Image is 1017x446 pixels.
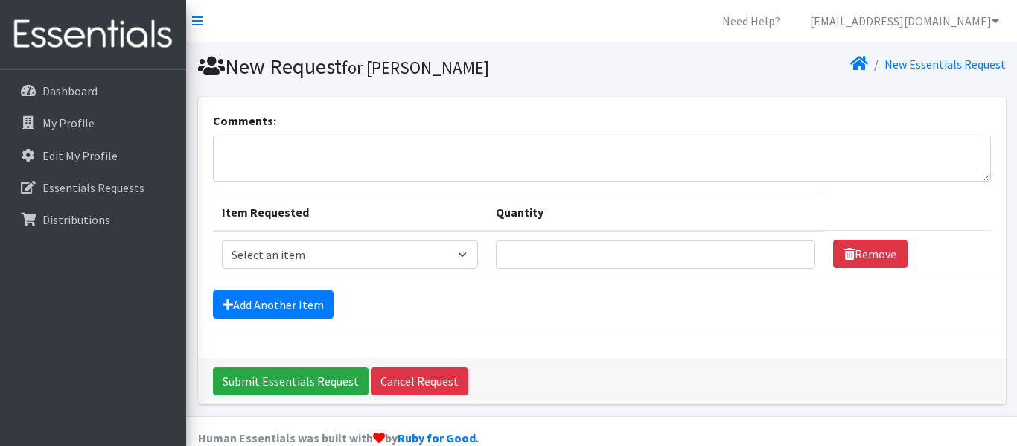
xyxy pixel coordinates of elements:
[42,115,95,130] p: My Profile
[198,54,596,80] h1: New Request
[884,57,1006,71] a: New Essentials Request
[6,76,180,106] a: Dashboard
[6,205,180,235] a: Distributions
[42,212,110,227] p: Distributions
[6,173,180,203] a: Essentials Requests
[213,112,276,130] label: Comments:
[371,367,468,395] a: Cancel Request
[833,240,908,268] a: Remove
[710,6,792,36] a: Need Help?
[213,367,369,395] input: Submit Essentials Request
[42,83,98,98] p: Dashboard
[42,180,144,195] p: Essentials Requests
[487,194,824,231] th: Quantity
[213,290,334,319] a: Add Another Item
[213,194,487,231] th: Item Requested
[6,108,180,138] a: My Profile
[6,141,180,171] a: Edit My Profile
[6,10,180,60] img: HumanEssentials
[198,430,479,445] strong: Human Essentials was built with by .
[342,57,489,78] small: for [PERSON_NAME]
[42,148,118,163] p: Edit My Profile
[398,430,476,445] a: Ruby for Good
[798,6,1011,36] a: [EMAIL_ADDRESS][DOMAIN_NAME]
